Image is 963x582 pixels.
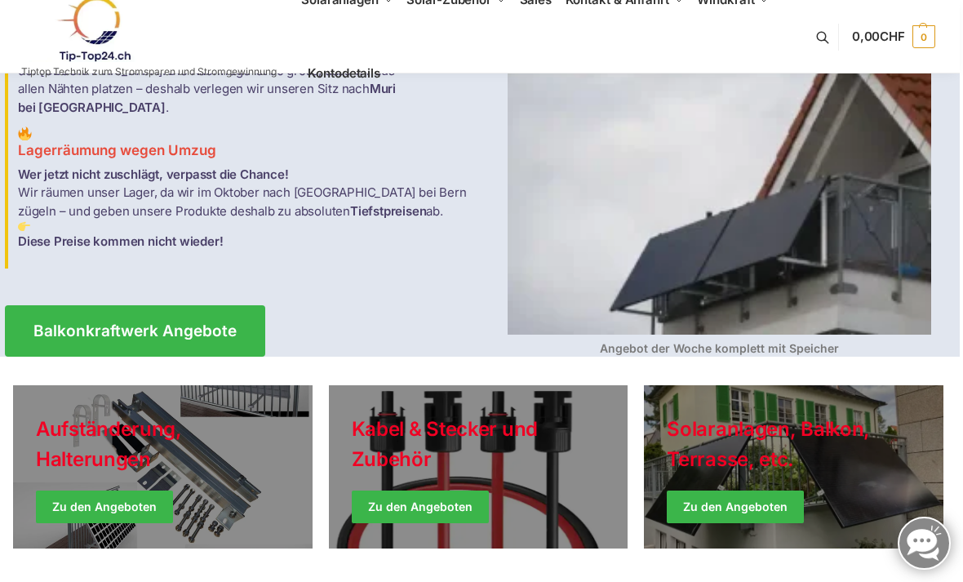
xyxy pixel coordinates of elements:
strong: Muri bei [GEOGRAPHIC_DATA] [18,81,396,115]
a: Holiday Style [329,385,628,549]
span: Kontodetails [308,65,380,81]
strong: Angebot der Woche komplett mit Speicher [600,341,839,355]
strong: Wer jetzt nicht zuschlägt, verpasst die Chance! [18,167,289,182]
strong: Diese Preise kommen nicht wieder! [18,233,223,249]
a: Holiday Style [13,385,313,549]
span: CHF [880,29,905,44]
span: 0 [912,25,935,48]
span: Balkonkraftwerk Angebote [33,323,237,339]
a: Winter Jackets [644,385,943,549]
p: Wir sind in der [GEOGRAPHIC_DATA]. Die Nachfrage ist so gross, dass wir aus allen Nähten platzen ... [18,43,468,117]
span: 0,00 [852,29,905,44]
p: Wir räumen unser Lager, da wir im Oktober nach [GEOGRAPHIC_DATA] bei Bern zügeln – und geben unse... [18,166,468,251]
a: Balkonkraftwerk Angebote [5,305,265,357]
h3: Lagerräumung wegen Umzug [18,127,468,161]
img: Balkon-Terrassen-Kraftwerke 3 [18,220,30,233]
a: Kontodetails [301,37,387,110]
p: Tiptop Technik zum Stromsparen und Stromgewinnung [21,67,277,77]
strong: Tiefstpreisen [350,203,426,219]
a: 0,00CHF 0 [852,12,935,61]
img: Balkon-Terrassen-Kraftwerke 2 [18,127,32,140]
